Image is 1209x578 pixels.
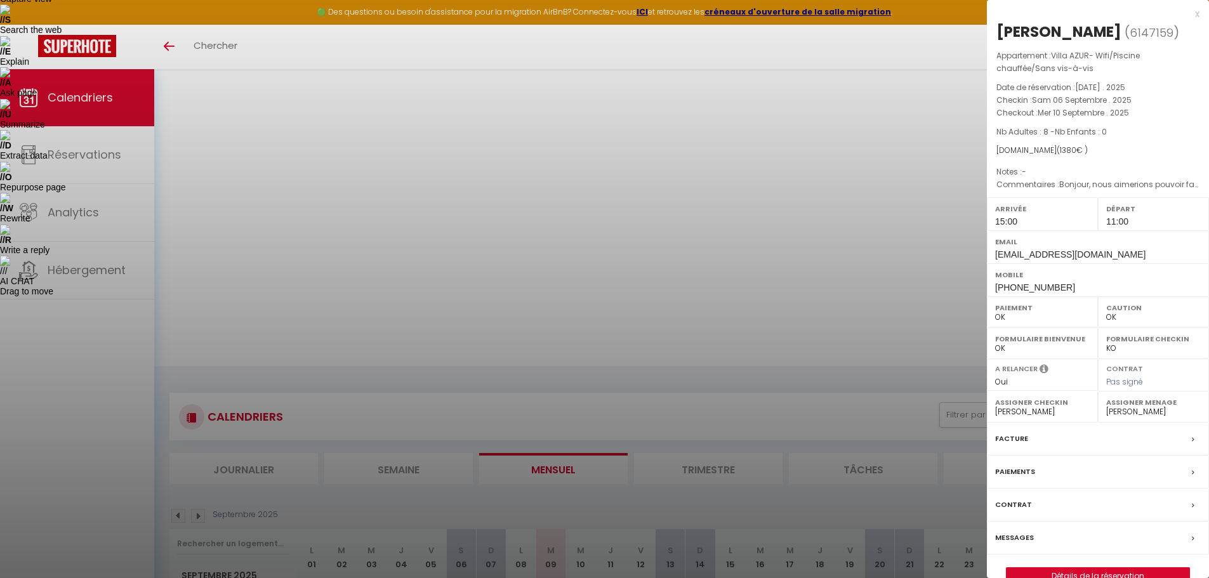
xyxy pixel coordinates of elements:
[1106,332,1201,345] label: Formulaire Checkin
[995,364,1038,374] label: A relancer
[995,332,1090,345] label: Formulaire Bienvenue
[1106,301,1201,314] label: Caution
[1040,364,1048,378] i: Sélectionner OUI si vous souhaiter envoyer les séquences de messages post-checkout
[995,301,1090,314] label: Paiement
[995,531,1034,544] label: Messages
[995,396,1090,409] label: Assigner Checkin
[1106,364,1143,372] label: Contrat
[995,465,1035,478] label: Paiements
[1106,396,1201,409] label: Assigner Menage
[995,498,1032,511] label: Contrat
[10,5,48,43] button: Ouvrir le widget de chat LiveChat
[1106,376,1143,387] span: Pas signé
[995,432,1028,445] label: Facture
